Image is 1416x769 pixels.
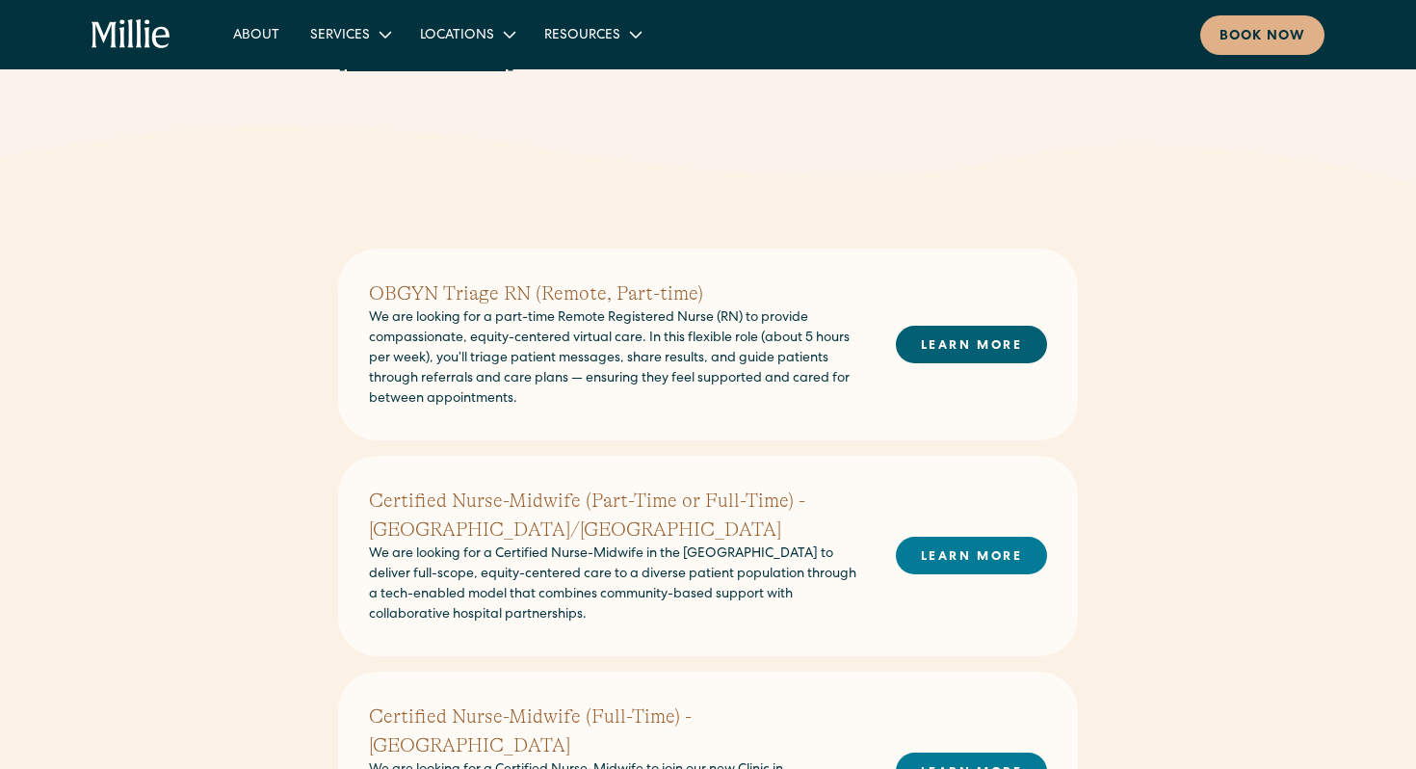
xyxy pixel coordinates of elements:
a: LEARN MORE [896,537,1047,574]
div: Resources [544,26,620,46]
h2: Certified Nurse-Midwife (Part-Time or Full-Time) - [GEOGRAPHIC_DATA]/[GEOGRAPHIC_DATA] [369,487,865,544]
a: LEARN MORE [896,326,1047,363]
a: home [92,19,171,50]
div: Book now [1219,27,1305,47]
h2: Certified Nurse-Midwife (Full-Time) - [GEOGRAPHIC_DATA] [369,703,865,760]
a: Book now [1200,15,1324,55]
div: Locations [405,18,529,50]
a: About [218,18,295,50]
p: We are looking for a Certified Nurse-Midwife in the [GEOGRAPHIC_DATA] to deliver full-scope, equi... [369,544,865,625]
div: Services [310,26,370,46]
p: We are looking for a part-time Remote Registered Nurse (RN) to provide compassionate, equity-cent... [369,308,865,410]
h2: OBGYN Triage RN (Remote, Part-time) [369,279,865,308]
div: Services [295,18,405,50]
div: Resources [529,18,655,50]
div: Locations [420,26,494,46]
